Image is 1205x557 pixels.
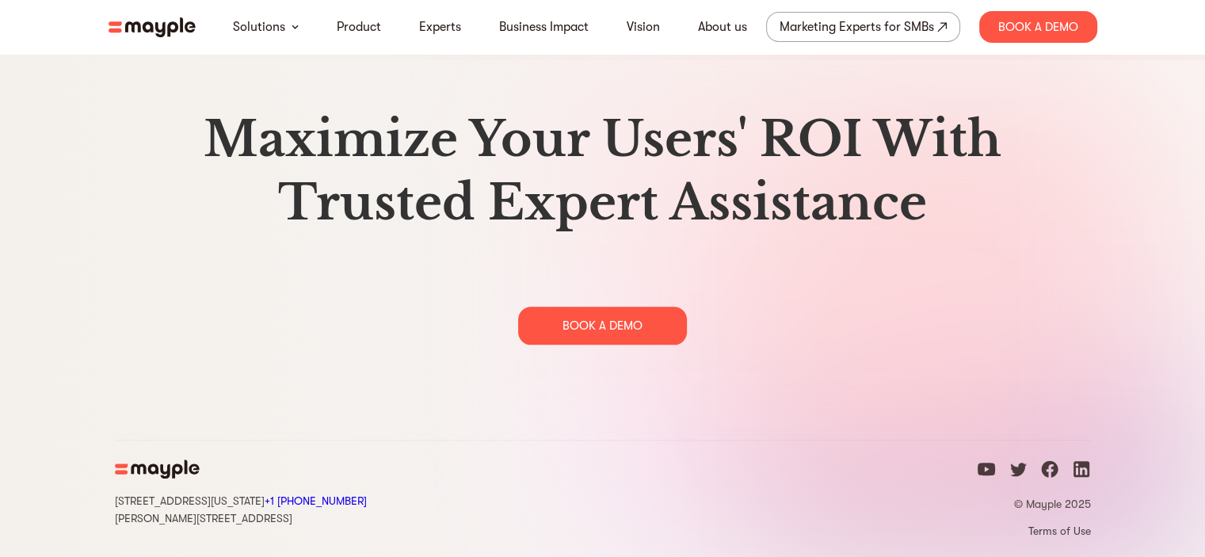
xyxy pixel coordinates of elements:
[1040,460,1059,484] a: facebook icon
[115,491,367,526] div: [STREET_ADDRESS][US_STATE] [PERSON_NAME][STREET_ADDRESS]
[115,460,200,479] img: mayple-logo
[115,108,1091,235] h2: Maximize Your Users' ROI With Trusted Expert Assistance
[977,497,1091,511] p: © Mayple 2025
[265,494,367,507] a: Call Mayple
[977,524,1091,538] a: Terms of Use
[337,17,381,36] a: Product
[780,16,934,38] div: Marketing Experts for SMBs
[419,17,461,36] a: Experts
[499,17,589,36] a: Business Impact
[518,307,687,345] div: BOOK A DEMO
[766,12,960,42] a: Marketing Experts for SMBs
[977,460,996,484] a: youtube icon
[1009,460,1028,484] a: twitter icon
[627,17,660,36] a: Vision
[233,17,285,36] a: Solutions
[532,60,1205,557] img: gradient
[698,17,747,36] a: About us
[1072,460,1091,484] a: linkedin icon
[109,17,196,37] img: mayple-logo
[292,25,299,29] img: arrow-down
[979,11,1097,43] div: Book A Demo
